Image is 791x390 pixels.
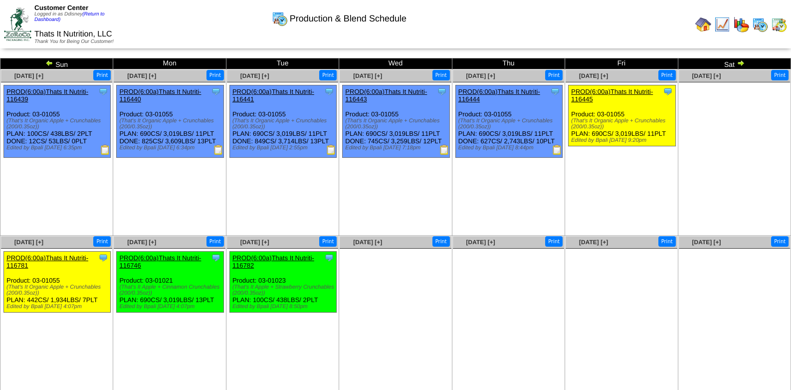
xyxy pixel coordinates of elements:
[232,145,336,151] div: Edited by Bpali [DATE] 2:55pm
[211,86,221,96] img: Tooltip
[232,88,314,103] a: PROD(6:00a)Thats It Nutriti-116441
[213,145,223,155] img: Production Report
[579,72,608,79] a: [DATE] [+]
[6,254,88,269] a: PROD(6:00a)Thats It Nutriti-116781
[771,236,789,247] button: Print
[569,85,675,146] div: Product: 03-01055 PLAN: 690CS / 3,019LBS / 11PLT
[550,86,560,96] img: Tooltip
[211,253,221,263] img: Tooltip
[692,239,721,246] a: [DATE] [+]
[733,16,749,32] img: graph.gif
[206,70,224,80] button: Print
[127,239,156,246] a: [DATE] [+]
[345,88,427,103] a: PROD(6:00a)Thats It Nutriti-116443
[771,16,787,32] img: calendarinout.gif
[98,86,108,96] img: Tooltip
[6,88,88,103] a: PROD(6:00a)Thats It Nutriti-116439
[229,252,336,313] div: Product: 03-01023 PLAN: 100CS / 438LBS / 2PLT
[737,59,745,67] img: arrowright.gif
[4,7,31,41] img: ZoRoCo_Logo(Green%26Foil)%20jpg.webp
[34,30,112,38] span: Thats It Nutrition, LLC
[206,236,224,247] button: Print
[658,70,676,80] button: Print
[326,145,336,155] img: Production Report
[565,58,678,69] td: Fri
[458,145,562,151] div: Edited by Bpali [DATE] 8:44pm
[93,236,111,247] button: Print
[98,253,108,263] img: Tooltip
[6,304,110,310] div: Edited by Bpali [DATE] 4:07pm
[119,254,201,269] a: PROD(6:00a)Thats It Nutriti-116746
[34,39,114,44] span: Thank You for Being Our Customer!
[466,72,495,79] span: [DATE] [+]
[45,59,53,67] img: arrowleft.gif
[353,239,382,246] a: [DATE] [+]
[319,70,337,80] button: Print
[119,88,201,103] a: PROD(6:00a)Thats It Nutriti-116440
[714,16,730,32] img: line_graph.gif
[113,58,226,69] td: Mon
[458,88,540,103] a: PROD(6:00a)Thats It Nutriti-116444
[752,16,768,32] img: calendarprod.gif
[6,284,110,296] div: (That's It Organic Apple + Crunchables (200/0.35oz))
[571,137,675,143] div: Edited by Bpali [DATE] 9:20pm
[458,118,562,130] div: (That's It Organic Apple + Crunchables (200/0.35oz))
[324,253,334,263] img: Tooltip
[571,118,675,130] div: (That's It Organic Apple + Crunchables (200/0.35oz))
[658,236,676,247] button: Print
[14,72,43,79] a: [DATE] [+]
[34,4,88,11] span: Customer Center
[0,58,113,69] td: Sun
[319,236,337,247] button: Print
[466,239,495,246] a: [DATE] [+]
[771,70,789,80] button: Print
[4,85,111,158] div: Product: 03-01055 PLAN: 100CS / 438LBS / 2PLT DONE: 12CS / 53LBS / 0PLT
[232,118,336,130] div: (That's It Organic Apple + Crunchables (200/0.35oz))
[692,72,721,79] a: [DATE] [+]
[678,58,791,69] td: Sat
[663,86,673,96] img: Tooltip
[229,85,336,158] div: Product: 03-01055 PLAN: 690CS / 3,019LBS / 11PLT DONE: 849CS / 3,714LBS / 13PLT
[119,304,223,310] div: Edited by Bpali [DATE] 4:07pm
[14,239,43,246] a: [DATE] [+]
[232,284,336,296] div: (That's It Apple + Strawberry Crunchables (200/0.35oz))
[571,88,653,103] a: PROD(6:00a)Thats It Nutriti-116445
[232,254,314,269] a: PROD(6:00a)Thats It Nutriti-116782
[127,72,156,79] a: [DATE] [+]
[432,236,450,247] button: Print
[552,145,562,155] img: Production Report
[4,252,111,313] div: Product: 03-01055 PLAN: 442CS / 1,934LBS / 7PLT
[343,85,449,158] div: Product: 03-01055 PLAN: 690CS / 3,019LBS / 11PLT DONE: 745CS / 3,259LBS / 12PLT
[117,252,223,313] div: Product: 03-01021 PLAN: 690CS / 3,019LBS / 13PLT
[34,11,105,22] a: (Return to Dashboard)
[339,58,452,69] td: Wed
[432,70,450,80] button: Print
[455,85,562,158] div: Product: 03-01055 PLAN: 690CS / 3,019LBS / 11PLT DONE: 627CS / 2,743LBS / 10PLT
[240,72,269,79] a: [DATE] [+]
[324,86,334,96] img: Tooltip
[240,239,269,246] a: [DATE] [+]
[100,145,110,155] img: Production Report
[437,86,447,96] img: Tooltip
[117,85,223,158] div: Product: 03-01055 PLAN: 690CS / 3,019LBS / 11PLT DONE: 825CS / 3,609LBS / 13PLT
[119,118,223,130] div: (That's It Organic Apple + Crunchables (200/0.35oz))
[452,58,565,69] td: Thu
[272,10,288,26] img: calendarprod.gif
[353,72,382,79] a: [DATE] [+]
[6,145,110,151] div: Edited by Bpali [DATE] 6:35pm
[119,284,223,296] div: (That's It Apple + Cinnamon Crunchables (200/0.35oz))
[345,145,449,151] div: Edited by Bpali [DATE] 7:18pm
[93,70,111,80] button: Print
[579,239,608,246] span: [DATE] [+]
[119,145,223,151] div: Edited by Bpali [DATE] 6:34pm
